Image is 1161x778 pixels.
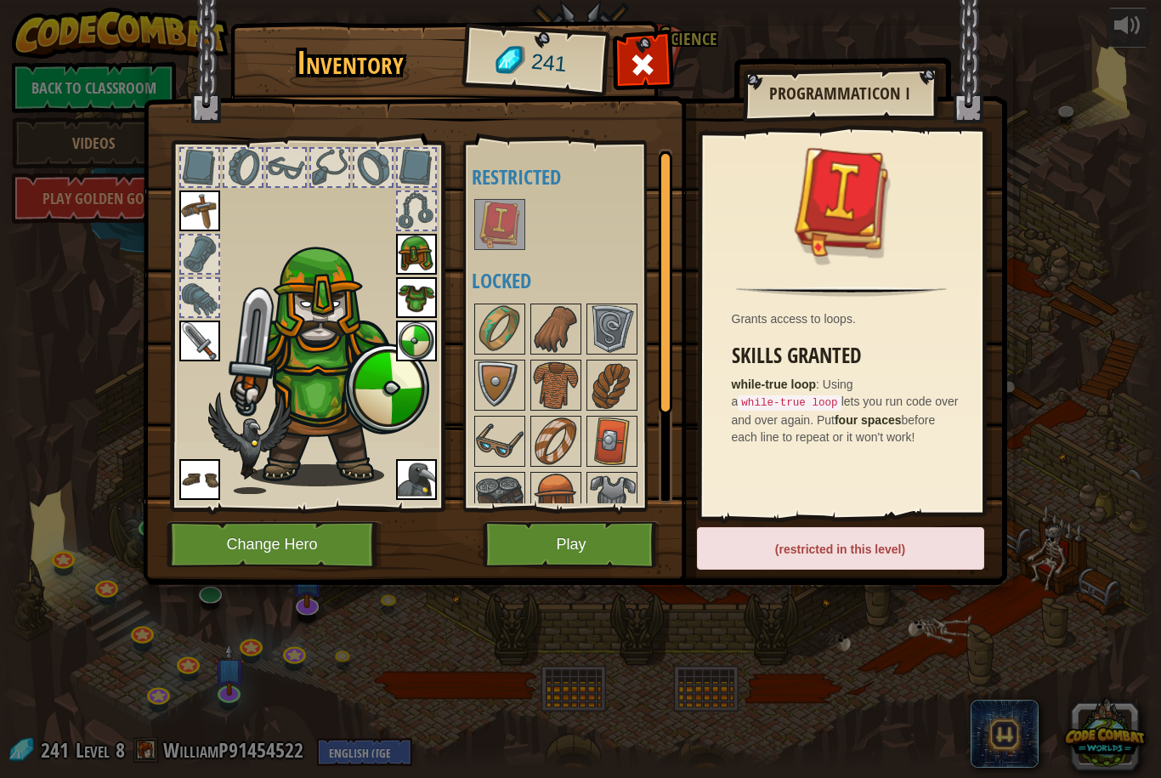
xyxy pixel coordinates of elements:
[208,392,292,494] img: raven-paper-doll.png
[532,474,580,521] img: portrait.png
[786,146,897,257] img: portrait.png
[476,361,524,409] img: portrait.png
[760,84,920,103] h2: Programmaticon I
[472,270,672,292] h4: Locked
[816,378,823,391] span: :
[396,321,437,361] img: portrait.png
[167,521,382,568] button: Change Hero
[732,344,960,367] h3: Skills Granted
[588,361,636,409] img: portrait.png
[242,45,459,81] h1: Inventory
[472,166,672,188] h4: Restricted
[476,305,524,353] img: portrait.png
[736,287,946,297] img: hr.png
[697,527,984,570] div: (restricted in this level)
[732,378,817,391] strong: while-true loop
[222,239,430,486] img: male.png
[483,521,660,568] button: Play
[179,459,220,500] img: portrait.png
[532,417,580,465] img: portrait.png
[179,190,220,231] img: portrait.png
[588,305,636,353] img: portrait.png
[179,321,220,361] img: portrait.png
[396,459,437,500] img: portrait.png
[732,378,959,444] span: Using a lets you run code over and over again. Put before each line to repeat or it won't work!
[532,361,580,409] img: portrait.png
[732,310,960,327] div: Grants access to loops.
[396,234,437,275] img: portrait.png
[835,413,902,427] strong: four spaces
[476,201,524,248] img: portrait.png
[532,305,580,353] img: portrait.png
[588,474,636,521] img: portrait.png
[588,417,636,465] img: portrait.png
[476,474,524,521] img: portrait.png
[530,47,568,80] span: 241
[738,395,841,411] code: while-true loop
[476,417,524,465] img: portrait.png
[396,277,437,318] img: portrait.png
